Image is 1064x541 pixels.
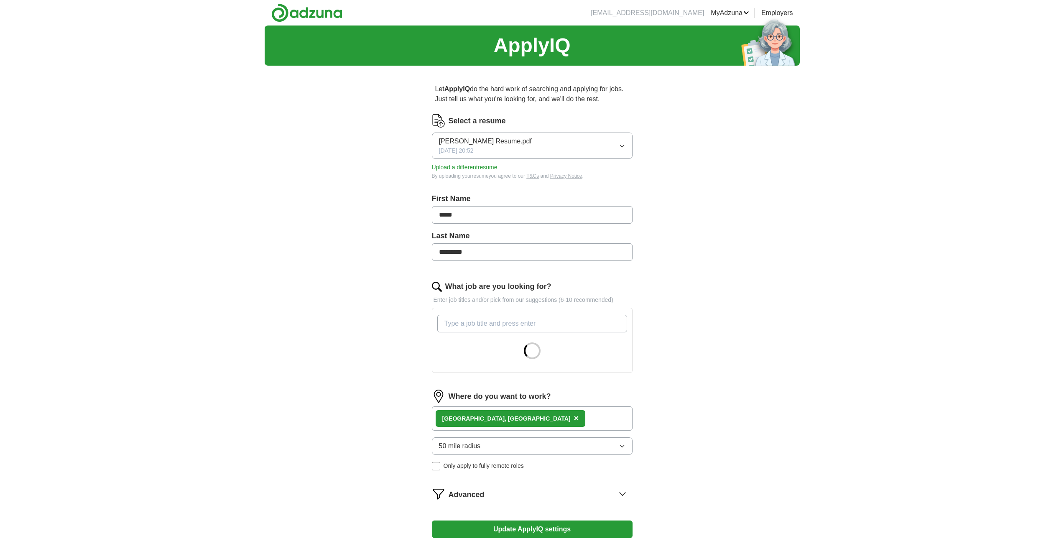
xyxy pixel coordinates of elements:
[432,437,633,455] button: 50 mile radius
[432,81,633,107] p: Let do the hard work of searching and applying for jobs. Just tell us what you're looking for, an...
[432,114,445,128] img: CV Icon
[493,31,570,61] h1: ApplyIQ
[439,146,474,155] span: [DATE] 20:52
[432,296,633,304] p: Enter job titles and/or pick from our suggestions (6-10 recommended)
[432,487,445,500] img: filter
[439,441,481,451] span: 50 mile radius
[432,230,633,242] label: Last Name
[591,8,704,18] li: [EMAIL_ADDRESS][DOMAIN_NAME]
[711,8,749,18] a: MyAdzuna
[444,462,524,470] span: Only apply to fully remote roles
[271,3,342,22] img: Adzuna logo
[432,282,442,292] img: search.png
[432,133,633,159] button: [PERSON_NAME] Resume.pdf[DATE] 20:52
[449,115,506,127] label: Select a resume
[437,315,627,332] input: Type a job title and press enter
[432,390,445,403] img: location.png
[432,172,633,180] div: By uploading your resume you agree to our and .
[449,391,551,402] label: Where do you want to work?
[432,462,440,470] input: Only apply to fully remote roles
[550,173,582,179] a: Privacy Notice
[526,173,539,179] a: T&Cs
[432,521,633,538] button: Update ApplyIQ settings
[445,281,551,292] label: What job are you looking for?
[432,193,633,204] label: First Name
[574,412,579,425] button: ×
[761,8,793,18] a: Employers
[449,489,485,500] span: Advanced
[442,414,571,423] div: [GEOGRAPHIC_DATA], [GEOGRAPHIC_DATA]
[444,85,470,92] strong: ApplyIQ
[432,163,498,172] button: Upload a differentresume
[574,413,579,423] span: ×
[439,136,532,146] span: [PERSON_NAME] Resume.pdf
